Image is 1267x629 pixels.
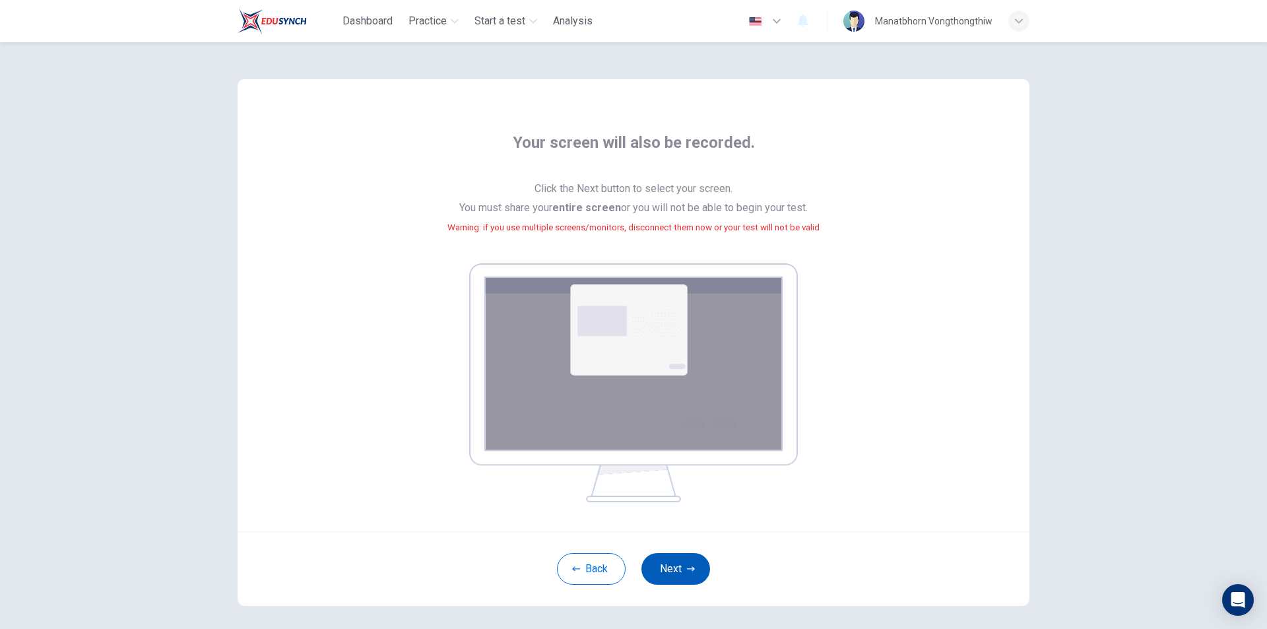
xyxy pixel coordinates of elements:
div: Open Intercom Messenger [1222,584,1254,616]
span: Start a test [474,13,525,29]
button: Analysis [548,9,598,33]
span: Your screen will also be recorded. [513,132,755,169]
button: Next [641,553,710,585]
button: Back [557,553,626,585]
span: Practice [408,13,447,29]
span: Analysis [553,13,593,29]
button: Dashboard [337,9,398,33]
button: Start a test [469,9,542,33]
b: entire screen [552,201,621,214]
img: screen share example [469,263,798,502]
div: Manatbhorn Vongthongthiw [875,13,992,29]
button: Practice [403,9,464,33]
small: Warning: if you use multiple screens/monitors, disconnect them now or your test will not be valid [447,222,820,232]
img: Profile picture [843,11,864,32]
img: Train Test logo [238,8,307,34]
img: en [747,17,763,26]
span: Click the Next button to select your screen. You must share your or you will not be able to begin... [447,180,820,253]
a: Train Test logo [238,8,337,34]
span: Dashboard [342,13,393,29]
